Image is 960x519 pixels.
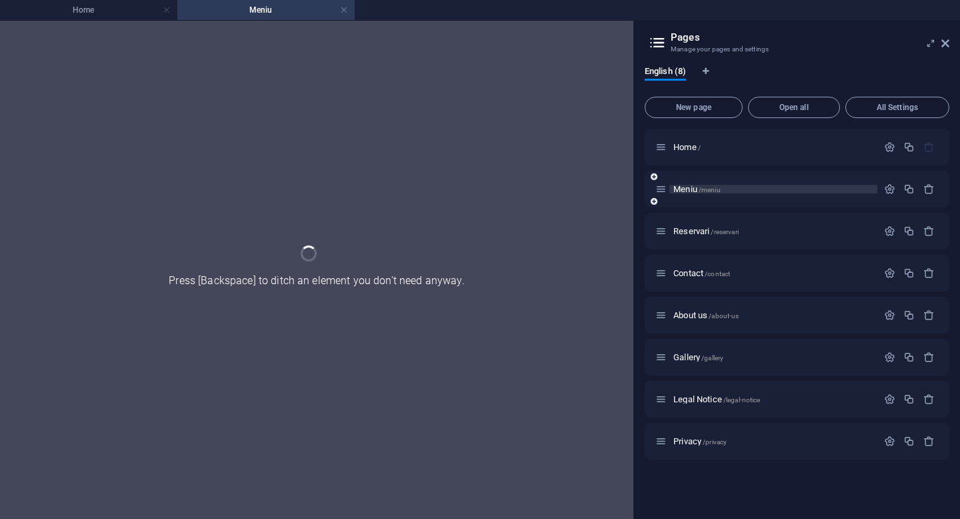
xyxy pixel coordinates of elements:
span: Click to open page [673,352,723,362]
div: Settings [884,310,895,321]
div: Language Tabs [645,66,949,91]
div: Settings [884,436,895,447]
span: /meniu [699,186,721,193]
div: Settings [884,268,895,279]
span: Click to open page [673,142,701,152]
div: Remove [923,436,935,447]
div: Duplicate [903,268,915,279]
div: Remove [923,394,935,405]
div: Duplicate [903,394,915,405]
span: /reservari [711,228,738,235]
div: Meniu/meniu [669,185,877,193]
div: Privacy/privacy [669,437,877,446]
span: /legal-notice [723,396,761,404]
div: Home/ [669,143,877,151]
div: Remove [923,183,935,195]
div: Contact/contact [669,269,877,278]
div: Settings [884,225,895,237]
span: Click to open page [673,226,739,236]
span: / [698,144,701,151]
div: Duplicate [903,310,915,321]
span: /about-us [709,312,739,320]
span: Click to open page [673,310,739,320]
span: English (8) [645,63,686,82]
div: Duplicate [903,436,915,447]
div: Duplicate [903,183,915,195]
span: Click to open page [673,268,730,278]
button: New page [645,97,743,118]
span: /contact [705,270,730,278]
span: New page [651,103,737,111]
h4: Meniu [177,3,355,17]
h2: Pages [671,31,949,43]
div: Remove [923,352,935,363]
div: Settings [884,352,895,363]
div: Remove [923,310,935,321]
button: Open all [748,97,840,118]
div: Gallery/gallery [669,353,877,362]
span: /privacy [703,438,727,446]
div: Duplicate [903,141,915,153]
div: Settings [884,394,895,405]
div: Remove [923,268,935,279]
span: Open all [754,103,834,111]
span: All Settings [851,103,943,111]
div: Settings [884,141,895,153]
div: Reservari/reservari [669,227,877,235]
div: Duplicate [903,225,915,237]
span: Click to open page [673,184,721,194]
div: The startpage cannot be deleted [923,141,935,153]
div: Settings [884,183,895,195]
span: Click to open page [673,436,727,446]
div: About us/about-us [669,311,877,320]
h3: Manage your pages and settings [671,43,923,55]
span: /gallery [701,354,723,362]
div: Legal Notice/legal-notice [669,395,877,404]
span: Click to open page [673,394,760,404]
div: Duplicate [903,352,915,363]
button: All Settings [845,97,949,118]
div: Remove [923,225,935,237]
